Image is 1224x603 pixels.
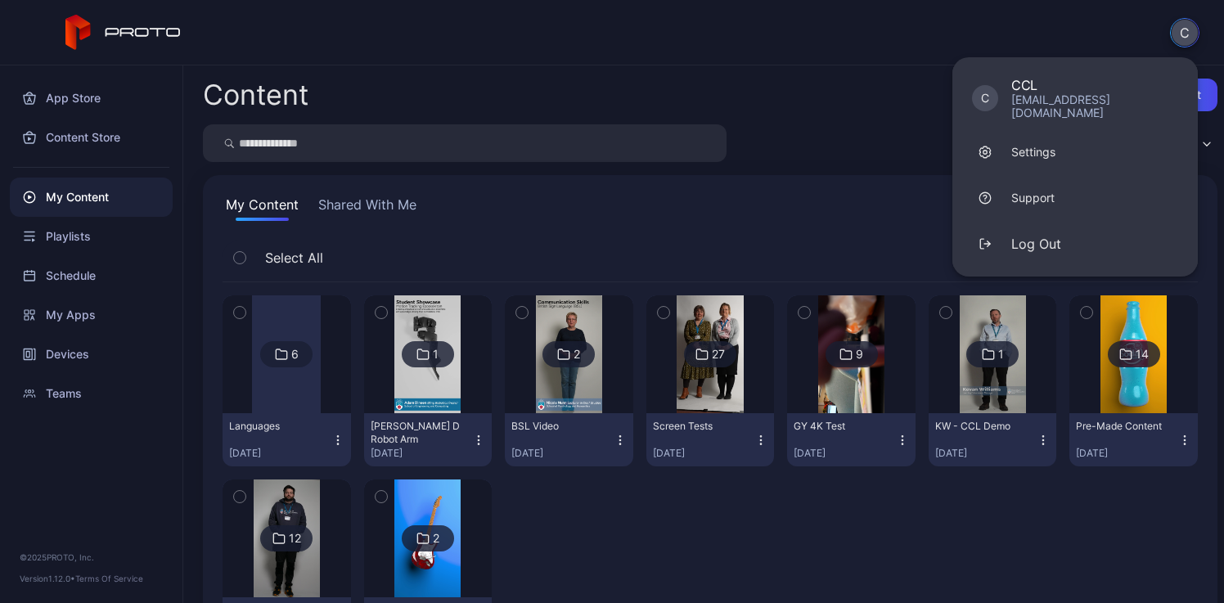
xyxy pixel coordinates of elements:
a: Playlists [10,217,173,256]
div: Languages [229,420,319,433]
div: 6 [291,347,299,362]
div: [DATE] [229,447,331,460]
button: Languages[DATE] [223,413,351,466]
button: KW - CCL Demo[DATE] [929,413,1057,466]
a: Content Store [10,118,173,157]
button: Pre-Made Content[DATE] [1069,413,1198,466]
a: My Apps [10,295,173,335]
div: 2 [433,531,439,546]
div: Pre-Made Content [1076,420,1166,433]
div: 14 [1136,347,1149,362]
a: Schedule [10,256,173,295]
span: Version 1.12.0 • [20,574,75,583]
div: Adam D Robot Arm [371,420,461,446]
div: 1 [433,347,439,362]
span: Select All [265,248,323,268]
a: Settings [952,129,1198,175]
div: 9 [856,347,863,362]
div: [DATE] [371,447,473,460]
div: GY 4K Test [794,420,884,433]
div: Settings [1011,144,1055,160]
div: C [972,85,998,111]
a: Teams [10,374,173,413]
div: KW - CCL Demo [935,420,1025,433]
a: CCCL[EMAIL_ADDRESS][DOMAIN_NAME] [952,67,1198,129]
div: Log Out [1011,234,1061,254]
button: GY 4K Test[DATE] [787,413,916,466]
div: [DATE] [1076,447,1178,460]
div: Support [1011,190,1055,206]
button: My Content [223,195,302,221]
div: CCL [1011,77,1178,93]
button: [PERSON_NAME] D Robot Arm[DATE] [364,413,493,466]
div: [EMAIL_ADDRESS][DOMAIN_NAME] [1011,93,1178,119]
div: 2 [574,347,580,362]
div: 12 [289,531,301,546]
div: 1 [998,347,1004,362]
div: [DATE] [653,447,755,460]
button: Shared With Me [315,195,420,221]
div: © 2025 PROTO, Inc. [20,551,163,564]
button: Log Out [952,221,1198,267]
a: Support [952,175,1198,221]
div: 27 [712,347,725,362]
div: BSL Video [511,420,601,433]
div: Screen Tests [653,420,743,433]
button: BSL Video[DATE] [505,413,633,466]
a: Devices [10,335,173,374]
a: App Store [10,79,173,118]
button: C [1170,18,1199,47]
div: Content [203,81,308,109]
div: [DATE] [935,447,1037,460]
button: Screen Tests[DATE] [646,413,775,466]
div: [DATE] [794,447,896,460]
a: Terms Of Service [75,574,143,583]
a: My Content [10,178,173,217]
div: [DATE] [511,447,614,460]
